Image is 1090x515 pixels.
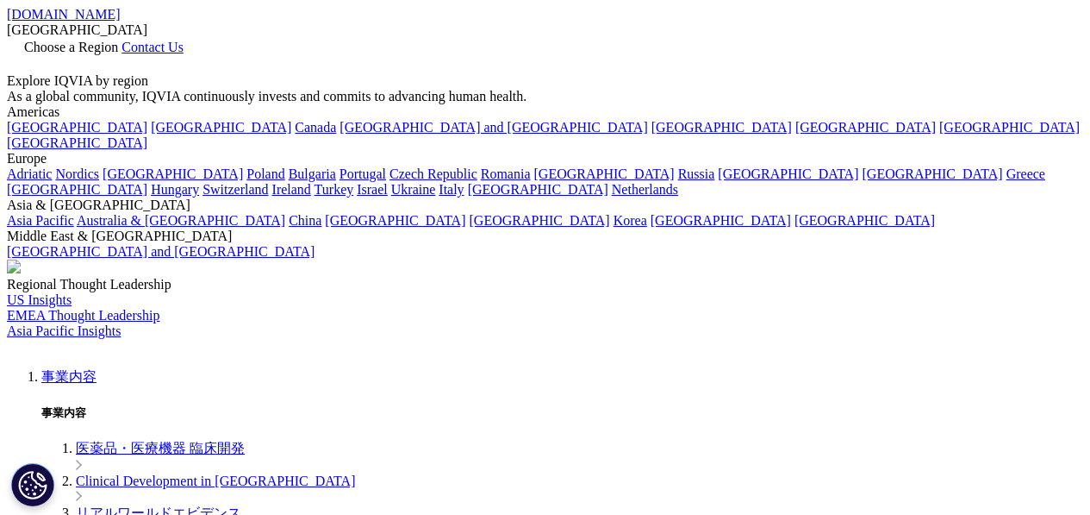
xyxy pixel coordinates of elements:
[41,405,1083,421] h5: 事業内容
[315,182,354,197] a: Turkey
[7,244,315,259] a: [GEOGRAPHIC_DATA] and [GEOGRAPHIC_DATA]
[121,40,184,54] a: Contact Us
[76,441,245,455] a: 医薬品・医療機器 臨床開発
[939,120,1080,135] a: [GEOGRAPHIC_DATA]
[77,213,285,228] a: Australia & [GEOGRAPHIC_DATA]
[76,474,355,488] a: Clinical Development in [GEOGRAPHIC_DATA]
[7,22,1083,38] div: [GEOGRAPHIC_DATA]
[295,120,336,135] a: Canada
[651,213,791,228] a: [GEOGRAPHIC_DATA]
[863,166,1003,181] a: [GEOGRAPHIC_DATA]
[534,166,675,181] a: [GEOGRAPHIC_DATA]
[7,229,1083,244] div: Middle East & [GEOGRAPHIC_DATA]
[7,292,72,307] a: US Insights
[7,198,1083,213] div: Asia & [GEOGRAPHIC_DATA]
[7,260,21,273] img: 2093_analyzing-data-using-big-screen-display-and-laptop.png
[468,182,608,197] a: [GEOGRAPHIC_DATA]
[7,151,1083,166] div: Europe
[7,308,159,323] a: EMEA Thought Leadership
[151,120,291,135] a: [GEOGRAPHIC_DATA]
[7,104,1083,120] div: Americas
[272,182,311,197] a: Ireland
[41,369,97,384] a: 事業内容
[7,120,147,135] a: [GEOGRAPHIC_DATA]
[11,463,54,506] button: Cookie 設定
[7,277,1083,292] div: Regional Thought Leadership
[325,213,465,228] a: [GEOGRAPHIC_DATA]
[7,166,52,181] a: Adriatic
[7,89,1083,104] div: As a global community, IQVIA continuously invests and commits to advancing human health.
[7,7,121,22] a: [DOMAIN_NAME]
[389,166,477,181] a: Czech Republic
[202,182,268,197] a: Switzerland
[7,135,147,150] a: [GEOGRAPHIC_DATA]
[470,213,610,228] a: [GEOGRAPHIC_DATA]
[7,323,121,338] a: Asia Pacific Insights
[339,120,647,135] a: [GEOGRAPHIC_DATA] and [GEOGRAPHIC_DATA]
[795,120,936,135] a: [GEOGRAPHIC_DATA]
[481,166,531,181] a: Romania
[614,213,647,228] a: Korea
[151,182,199,197] a: Hungary
[103,166,243,181] a: [GEOGRAPHIC_DATA]
[7,213,74,228] a: Asia Pacific
[794,213,935,228] a: [GEOGRAPHIC_DATA]
[1006,166,1045,181] a: Greece
[357,182,388,197] a: Israel
[339,166,386,181] a: Portugal
[7,73,1083,89] div: Explore IQVIA by region
[55,166,99,181] a: Nordics
[289,213,321,228] a: China
[289,166,336,181] a: Bulgaria
[612,182,678,197] a: Netherlands
[439,182,464,197] a: Italy
[718,166,858,181] a: [GEOGRAPHIC_DATA]
[24,40,118,54] span: Choose a Region
[678,166,715,181] a: Russia
[651,120,792,135] a: [GEOGRAPHIC_DATA]
[7,182,147,197] a: [GEOGRAPHIC_DATA]
[246,166,284,181] a: Poland
[391,182,436,197] a: Ukraine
